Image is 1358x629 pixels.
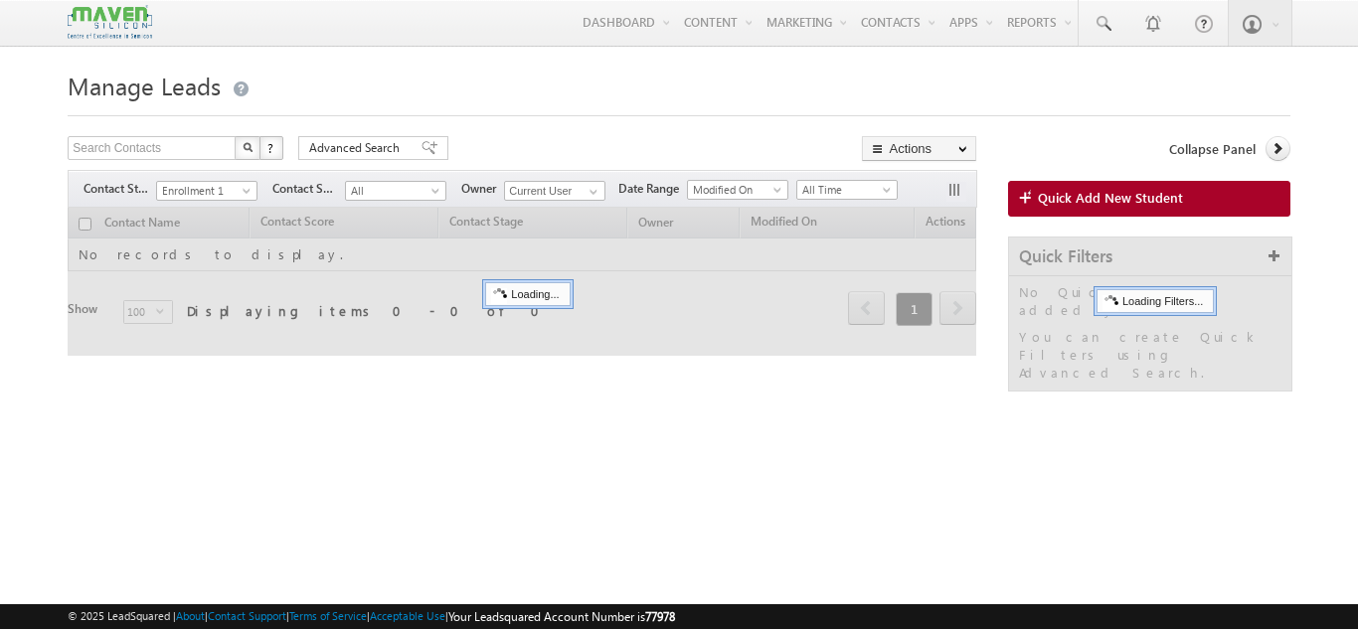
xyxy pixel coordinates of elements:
[687,180,788,200] a: Modified On
[504,181,605,201] input: Type to Search
[267,139,276,156] span: ?
[68,607,675,626] span: © 2025 LeadSquared | | | | |
[346,182,440,200] span: All
[797,181,892,199] span: All Time
[688,181,782,199] span: Modified On
[156,181,257,201] a: Enrollment 1
[289,609,367,622] a: Terms of Service
[618,180,687,198] span: Date Range
[1038,189,1183,207] span: Quick Add New Student
[370,609,445,622] a: Acceptable Use
[448,609,675,624] span: Your Leadsquared Account Number is
[68,70,221,101] span: Manage Leads
[84,180,156,198] span: Contact Stage
[1169,140,1256,158] span: Collapse Panel
[157,182,252,200] span: Enrollment 1
[309,139,406,157] span: Advanced Search
[796,180,898,200] a: All Time
[1097,289,1214,313] div: Loading Filters...
[645,609,675,624] span: 77978
[208,609,286,622] a: Contact Support
[862,136,976,161] button: Actions
[259,136,283,160] button: ?
[461,180,504,198] span: Owner
[345,181,446,201] a: All
[485,282,570,306] div: Loading...
[1008,181,1290,217] a: Quick Add New Student
[68,5,151,40] img: Custom Logo
[176,609,205,622] a: About
[243,142,253,152] img: Search
[272,180,345,198] span: Contact Source
[579,182,603,202] a: Show All Items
